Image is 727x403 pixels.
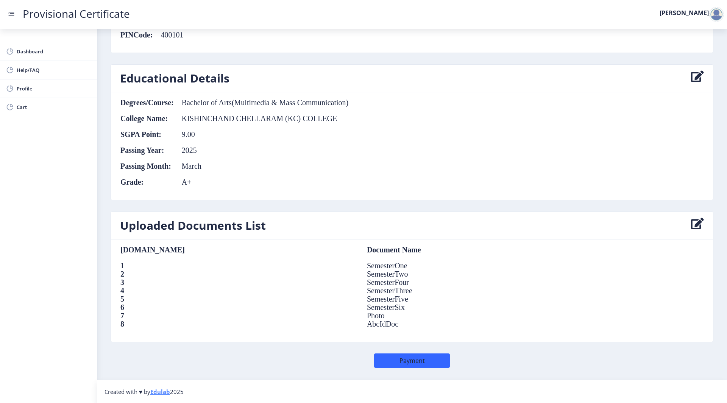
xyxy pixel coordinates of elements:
[174,114,349,123] td: KISHINCHAND CHELLARAM (KC) COLLEGE
[174,98,349,107] td: Bachelor of Arts(Multimedia & Mass Communication)
[359,261,587,270] td: SemesterOne
[120,146,174,154] th: Passing Year:
[105,388,184,395] span: Created with ♥ by 2025
[359,295,587,303] td: SemesterFive
[174,178,349,186] td: A+
[120,261,359,270] th: 1
[15,10,137,18] a: Provisional Certificate
[374,353,450,368] button: Payment
[120,178,174,186] th: Grade:
[174,162,349,170] td: March
[120,295,359,303] th: 5
[120,98,174,107] th: Degrees/Course:
[120,71,229,86] h3: Educational Details
[17,103,91,112] span: Cart
[660,10,709,16] label: [PERSON_NAME]
[359,303,587,311] td: SemesterSix
[359,320,587,328] td: AbcIdDoc
[17,65,91,75] span: Help/FAQ
[174,146,349,154] td: 2025
[120,130,174,138] th: SGPA Point:
[120,31,153,39] th: PINCode:
[120,114,174,123] th: College Name:
[120,311,359,320] th: 7
[153,31,239,39] td: 400101
[120,278,359,286] th: 3
[359,270,587,278] td: SemesterTwo
[359,311,587,320] td: Photo
[150,388,170,395] a: Edulab
[174,130,349,138] td: 9.00
[120,162,174,170] th: Passing Month:
[120,270,359,278] th: 2
[359,278,587,286] td: SemesterFour
[359,286,587,295] td: SemesterThree
[120,320,359,328] th: 8
[120,218,266,233] h3: Uploaded Documents List
[359,246,587,254] td: Document Name
[120,286,359,295] th: 4
[17,47,91,56] span: Dashboard
[120,303,359,311] th: 6
[120,246,359,254] th: [DOMAIN_NAME]
[17,84,91,93] span: Profile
